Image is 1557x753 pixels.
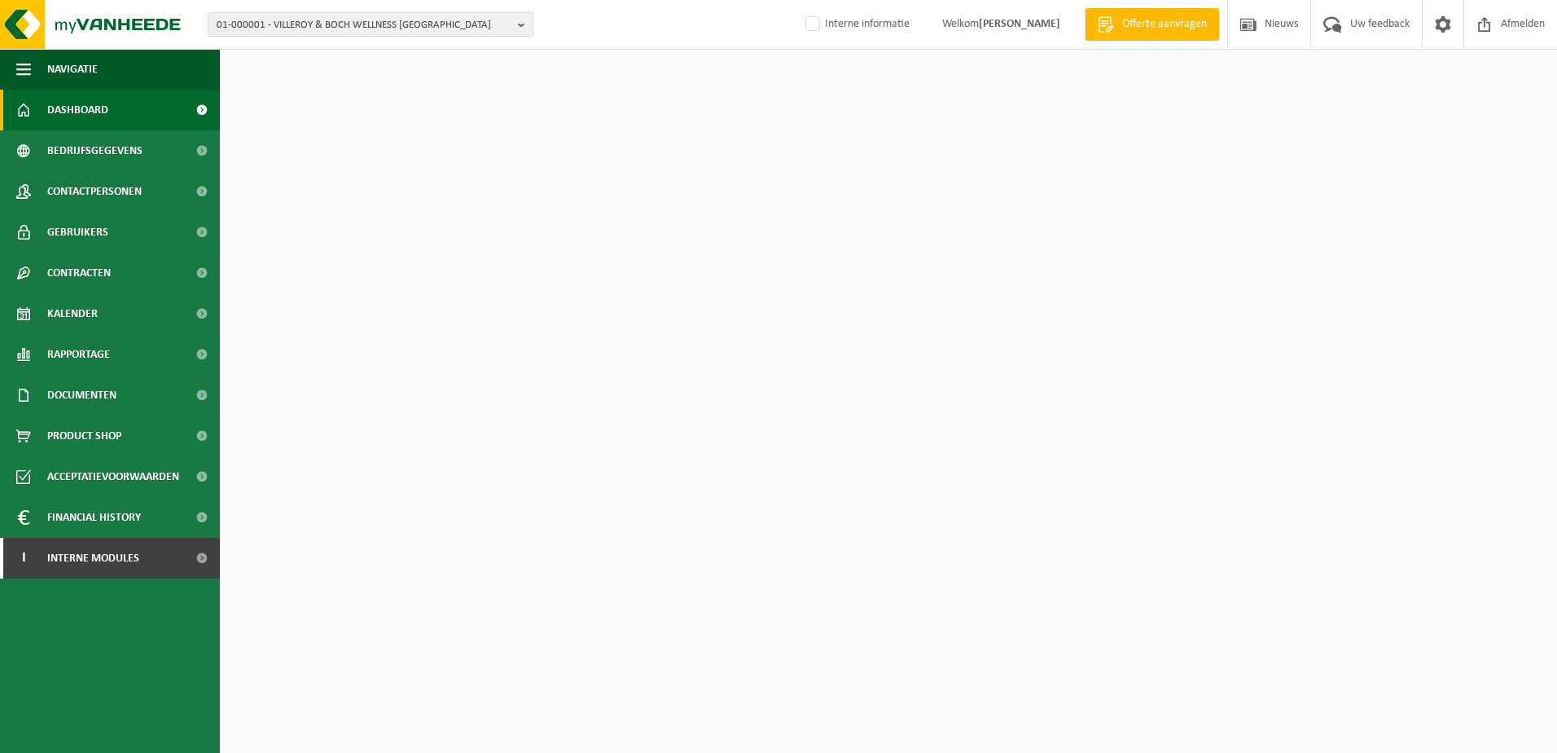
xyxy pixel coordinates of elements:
[47,171,142,212] span: Contactpersonen
[47,538,139,579] span: Interne modules
[217,13,511,37] span: 01-000001 - VILLEROY & BOCH WELLNESS [GEOGRAPHIC_DATA]
[208,12,533,37] button: 01-000001 - VILLEROY & BOCH WELLNESS [GEOGRAPHIC_DATA]
[47,130,143,171] span: Bedrijfsgegevens
[47,212,108,253] span: Gebruikers
[47,375,116,416] span: Documenten
[979,18,1060,30] strong: [PERSON_NAME]
[47,334,110,375] span: Rapportage
[47,90,108,130] span: Dashboard
[47,416,121,456] span: Product Shop
[1085,8,1219,41] a: Offerte aanvragen
[47,253,111,293] span: Contracten
[47,456,179,497] span: Acceptatievoorwaarden
[47,497,141,538] span: Financial History
[47,293,98,334] span: Kalender
[1118,16,1211,33] span: Offerte aanvragen
[16,538,31,579] span: I
[802,12,910,37] label: Interne informatie
[47,49,98,90] span: Navigatie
